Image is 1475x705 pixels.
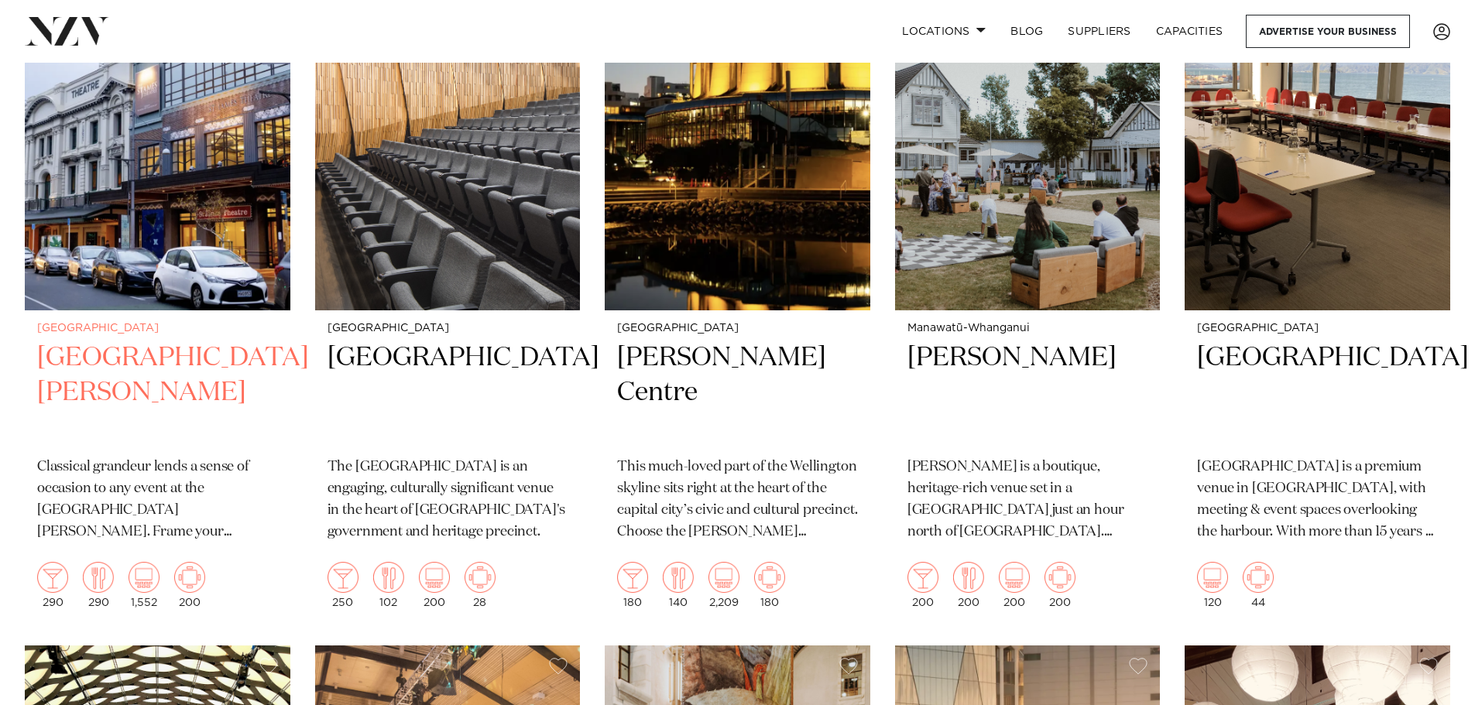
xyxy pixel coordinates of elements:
p: [GEOGRAPHIC_DATA] is a premium venue in [GEOGRAPHIC_DATA], with meeting & event spaces overlookin... [1197,457,1438,543]
div: 250 [328,562,358,608]
div: 200 [419,562,450,608]
small: [GEOGRAPHIC_DATA] [37,323,278,334]
img: dining.png [663,562,694,593]
h2: [PERSON_NAME] [907,341,1148,445]
div: 28 [465,562,496,608]
img: meeting.png [1243,562,1274,593]
img: cocktail.png [907,562,938,593]
img: nzv-logo.png [25,17,109,45]
img: dining.png [83,562,114,593]
h2: [GEOGRAPHIC_DATA] [328,341,568,445]
div: 180 [754,562,785,608]
div: 140 [663,562,694,608]
div: 44 [1243,562,1274,608]
p: [PERSON_NAME] is a boutique, heritage-rich venue set in a [GEOGRAPHIC_DATA] just an hour north of... [907,457,1148,543]
a: Capacities [1144,15,1236,48]
h2: [GEOGRAPHIC_DATA][PERSON_NAME] [37,341,278,445]
div: 200 [174,562,205,608]
a: Locations [890,15,998,48]
img: dining.png [953,562,984,593]
small: [GEOGRAPHIC_DATA] [328,323,568,334]
div: 102 [373,562,404,608]
small: [GEOGRAPHIC_DATA] [617,323,858,334]
a: SUPPLIERS [1055,15,1143,48]
div: 200 [999,562,1030,608]
img: dining.png [373,562,404,593]
div: 290 [83,562,114,608]
a: Advertise your business [1246,15,1410,48]
img: cocktail.png [617,562,648,593]
a: BLOG [998,15,1055,48]
p: This much-loved part of the Wellington skyline sits right at the heart of the capital city’s civi... [617,457,858,543]
div: 180 [617,562,648,608]
img: meeting.png [754,562,785,593]
img: theatre.png [419,562,450,593]
div: 2,209 [708,562,739,608]
img: theatre.png [999,562,1030,593]
div: 120 [1197,562,1228,608]
div: 200 [953,562,984,608]
img: meeting.png [174,562,205,593]
p: Classical grandeur lends a sense of occasion to any event at the [GEOGRAPHIC_DATA][PERSON_NAME]. ... [37,457,278,543]
div: 290 [37,562,68,608]
img: meeting.png [465,562,496,593]
p: The [GEOGRAPHIC_DATA] is an engaging, culturally significant venue in the heart of [GEOGRAPHIC_DA... [328,457,568,543]
small: [GEOGRAPHIC_DATA] [1197,323,1438,334]
small: Manawatū-Whanganui [907,323,1148,334]
img: cocktail.png [328,562,358,593]
div: 200 [907,562,938,608]
h2: [GEOGRAPHIC_DATA] [1197,341,1438,445]
img: theatre.png [1197,562,1228,593]
h2: [PERSON_NAME] Centre [617,341,858,445]
img: cocktail.png [37,562,68,593]
img: meeting.png [1045,562,1075,593]
img: theatre.png [708,562,739,593]
div: 200 [1045,562,1075,608]
div: 1,552 [129,562,160,608]
img: theatre.png [129,562,160,593]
